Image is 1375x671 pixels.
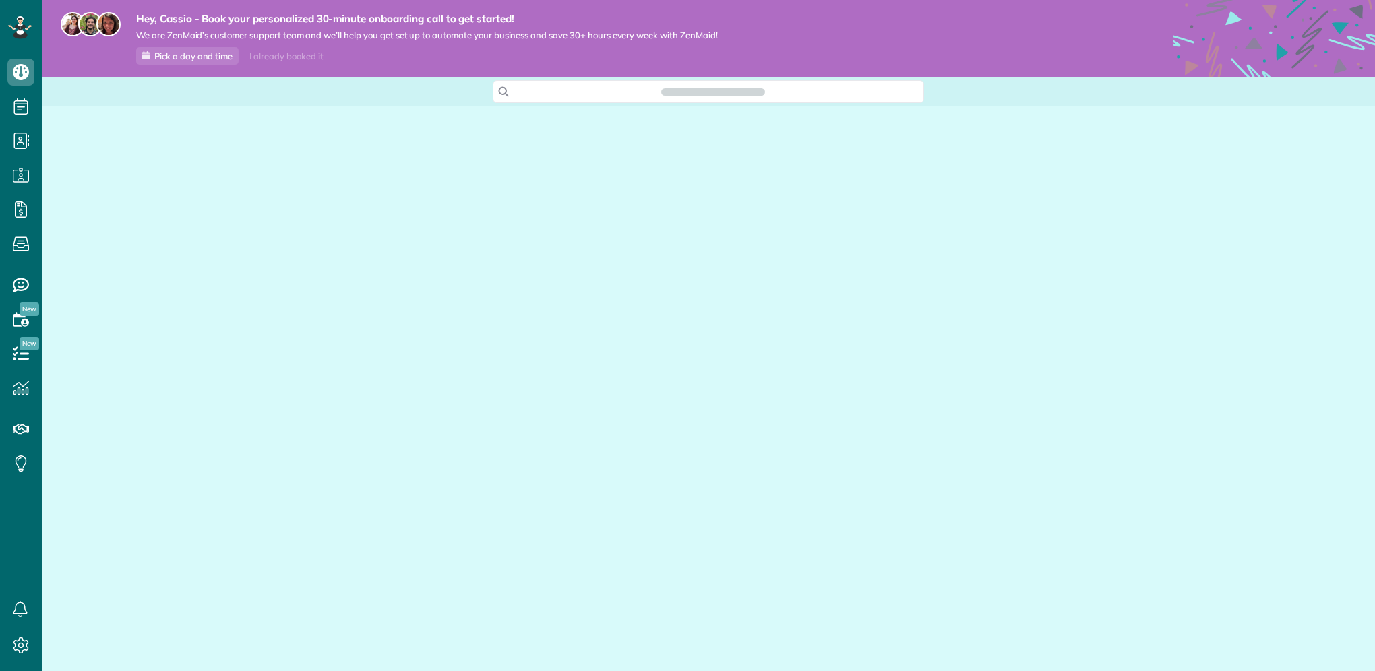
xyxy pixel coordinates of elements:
[154,51,233,61] span: Pick a day and time
[675,85,751,98] span: Search ZenMaid…
[61,12,85,36] img: maria-72a9807cf96188c08ef61303f053569d2e2a8a1cde33d635c8a3ac13582a053d.jpg
[136,47,239,65] a: Pick a day and time
[136,12,718,26] strong: Hey, Cassio - Book your personalized 30-minute onboarding call to get started!
[136,30,718,41] span: We are ZenMaid’s customer support team and we’ll help you get set up to automate your business an...
[78,12,102,36] img: jorge-587dff0eeaa6aab1f244e6dc62b8924c3b6ad411094392a53c71c6c4a576187d.jpg
[20,302,39,316] span: New
[241,48,331,65] div: I already booked it
[20,337,39,350] span: New
[96,12,121,36] img: michelle-19f622bdf1676172e81f8f8fba1fb50e276960ebfe0243fe18214015130c80e4.jpg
